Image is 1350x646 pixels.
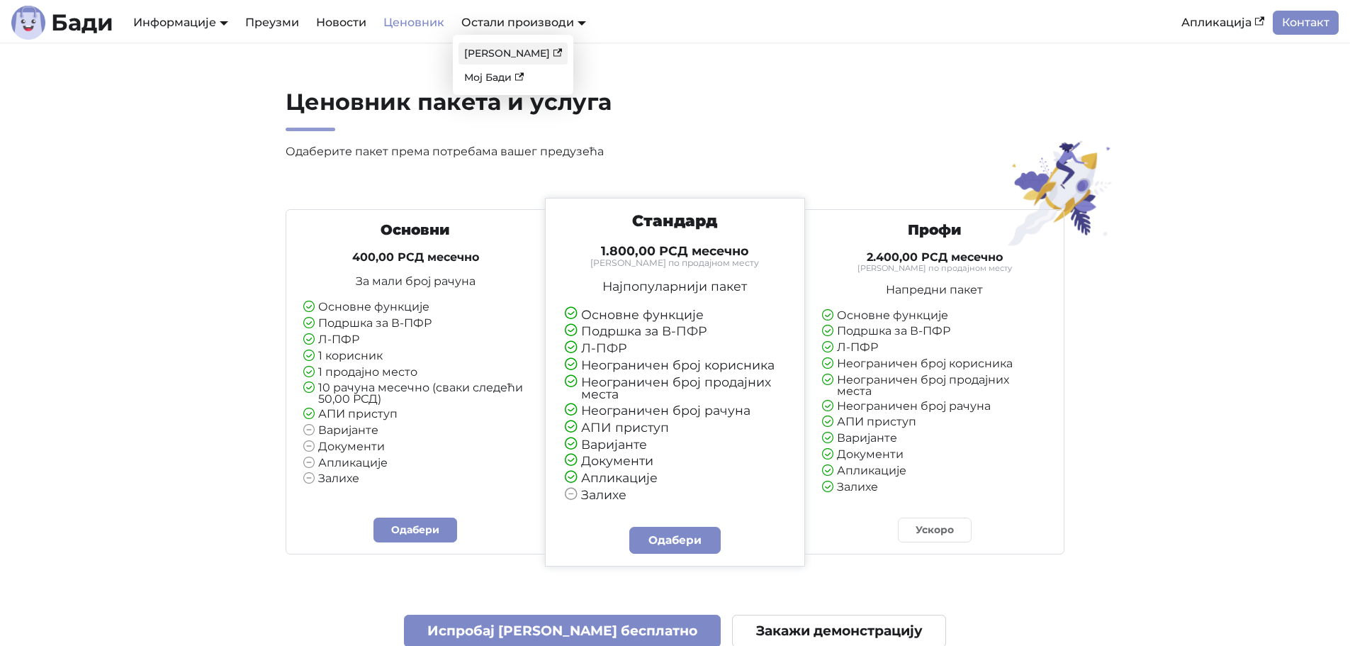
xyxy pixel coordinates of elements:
li: Основне функције [565,308,786,322]
li: Документи [565,455,786,468]
li: Варијанте [303,425,528,438]
li: Л-ПФР [565,342,786,355]
p: За мали број рачуна [303,276,528,287]
li: Апликације [303,457,528,470]
li: Л-ПФР [822,342,1047,355]
h4: 400,00 РСД месечно [303,250,528,264]
li: Неограничен број рачуна [822,401,1047,413]
h3: Стандард [565,211,786,231]
a: Одабери [373,518,457,542]
a: Информације [133,16,228,29]
a: Преузми [237,11,308,35]
li: Залихе [303,473,528,486]
h4: 1.800,00 РСД месечно [565,243,786,259]
a: ЛогоБади [11,6,113,40]
h2: Ценовник пакета и услуга [286,88,809,131]
h4: 2.400,00 РСД месечно [822,250,1047,264]
li: 1 продајно место [303,367,528,379]
li: Л-ПФР [303,334,528,347]
li: Апликације [565,472,786,485]
a: Новости [308,11,375,35]
small: [PERSON_NAME] по продајном месту [822,264,1047,272]
li: 10 рачуна месечно (сваки следећи 50,00 РСД) [303,382,528,405]
li: Апликације [822,465,1047,478]
li: Варијанте [565,438,786,452]
li: Подршка за В-ПФР [303,318,528,330]
li: Неограничен број корисника [565,359,786,372]
b: Бади [51,11,113,34]
a: [PERSON_NAME] [459,43,568,65]
a: Остали производи [461,16,586,29]
li: Основне функције [303,301,528,314]
a: Контакт [1273,11,1339,35]
h3: Основни [303,221,528,239]
li: Подршка за В-ПФР [822,325,1047,338]
li: Залихе [822,481,1047,494]
li: АПИ приступ [565,421,786,435]
a: Мој Бади [459,67,568,89]
img: Лого [11,6,45,40]
p: Напредни пакет [822,284,1047,296]
li: Документи [303,441,528,454]
li: Варијанте [822,433,1047,445]
small: [PERSON_NAME] по продајном месту [565,259,786,267]
li: Залихе [565,489,786,502]
li: Неограничен број продајних места [565,376,786,401]
li: Документи [822,449,1047,462]
li: Основне функције [822,310,1047,323]
a: Апликација [1173,11,1273,35]
a: Одабери [629,527,721,554]
li: Неограничен број рачуна [565,404,786,418]
li: АПИ приступ [303,408,528,421]
p: Најпопуларнији пакет [565,280,786,293]
li: Неограничен број продајних места [822,374,1047,397]
a: Ценовник [375,11,453,35]
li: Подршка за В-ПФР [565,325,786,338]
li: Неограничен број корисника [822,358,1047,371]
img: Ценовник пакета и услуга [999,140,1122,247]
h3: Профи [822,221,1047,239]
p: Одаберите пакет према потребама вашег предузећа [286,143,809,161]
li: 1 корисник [303,350,528,363]
li: АПИ приступ [822,416,1047,429]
